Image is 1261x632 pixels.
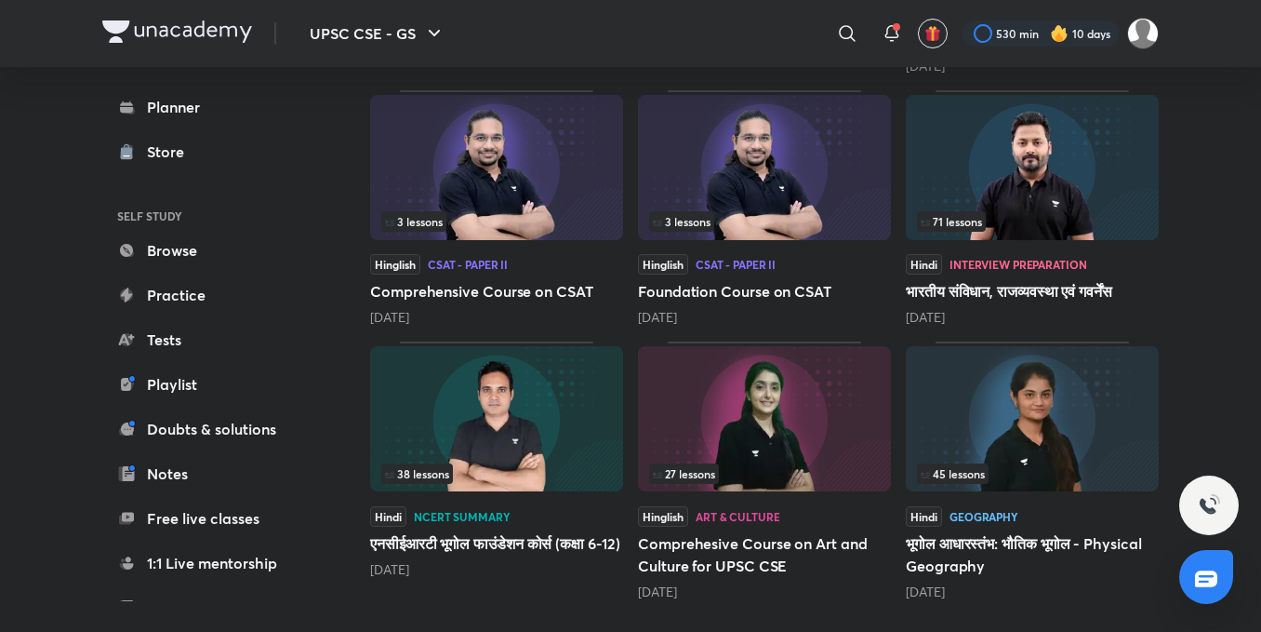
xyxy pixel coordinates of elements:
img: Thumbnail [638,346,891,491]
span: 3 lessons [385,216,443,227]
h5: Foundation Course on CSAT [638,280,891,303]
span: 45 lessons [921,468,985,479]
h5: भारतीय संविधान, राजव्यवस्था एवं गवर्नेंस [906,280,1159,303]
div: infosection [381,464,612,484]
div: CSAT - Paper II [428,259,508,270]
div: left [917,464,1148,484]
span: 71 lessons [921,216,982,227]
div: infosection [649,464,880,484]
div: Foundation Course on CSAT [638,90,891,327]
a: Free live classes [102,500,318,537]
a: Unacademy books [102,589,318,626]
div: NCERT Summary [414,511,510,522]
div: infosection [649,211,880,232]
div: 21 days ago [370,308,623,327]
img: Thumbnail [638,95,891,240]
div: Comprehesive Course on Art and Culture for UPSC CSE [638,342,891,600]
img: Komal [1127,18,1159,49]
span: Hinglish [370,254,420,275]
h5: Comprehesive Course on Art and Culture for UPSC CSE [638,532,891,577]
a: Planner [102,88,318,126]
span: Hinglish [638,254,688,275]
h5: एनसीईआरटी भूगोल फाउंडेशन कोर्स (कक्षा 6-12) [370,532,623,555]
div: 22 days ago [638,308,891,327]
img: Company Logo [102,20,252,43]
a: Tests [102,321,318,358]
div: 7 months ago [638,583,891,601]
img: Thumbnail [906,95,1159,240]
div: left [381,211,612,232]
div: Art & Culture [696,511,779,522]
a: Store [102,133,318,170]
div: left [381,464,612,484]
span: Hindi [906,506,942,527]
div: left [649,211,880,232]
a: Playlist [102,366,318,403]
div: 27 days ago [906,308,1159,327]
h6: SELF STUDY [102,200,318,232]
h5: Comprehensive Course on CSAT [370,280,623,303]
div: भूगोल आधारस्‍तंभ: भौतिक भूगोल - Physical Geography [906,342,1159,600]
img: Thumbnail [370,346,623,491]
div: infosection [381,211,612,232]
div: infosection [917,464,1148,484]
div: left [649,464,880,484]
span: Hinglish [638,506,688,527]
a: Doubts & solutions [102,410,318,448]
img: Thumbnail [370,95,623,240]
span: 3 lessons [653,216,710,227]
div: भारतीय संविधान, राजव्यवस्था एवं गवर्नेंस [906,90,1159,327]
img: streak [1050,24,1069,43]
a: Practice [102,276,318,314]
div: Comprehensive Course on CSAT [370,90,623,327]
button: UPSC CSE - GS [299,15,457,52]
div: infocontainer [917,464,1148,484]
span: 27 lessons [653,468,715,479]
div: infocontainer [649,211,880,232]
a: Notes [102,455,318,492]
div: Geography [949,511,1018,522]
div: Store [147,141,195,163]
a: Browse [102,232,318,269]
a: 1:1 Live mentorship [102,545,318,582]
span: 38 lessons [385,468,449,479]
div: left [917,211,1148,232]
h5: भूगोल आधारस्‍तंभ: भौतिक भूगोल - Physical Geography [906,532,1159,577]
div: infocontainer [917,211,1148,232]
a: Company Logo [102,20,252,47]
img: avatar [924,25,941,42]
button: avatar [918,19,948,48]
div: एनसीईआरटी भूगोल फाउंडेशन कोर्स (कक्षा 6-12) [370,342,623,600]
div: infocontainer [649,464,880,484]
span: Hindi [370,506,406,527]
img: ttu [1198,494,1220,517]
div: Interview Preparation [949,259,1086,270]
img: Thumbnail [906,346,1159,491]
span: Hindi [906,254,942,275]
div: infocontainer [381,464,612,484]
div: infocontainer [381,211,612,232]
div: CSAT - Paper II [696,259,776,270]
div: 11 months ago [906,583,1159,601]
div: infosection [917,211,1148,232]
div: 1 month ago [370,560,623,579]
